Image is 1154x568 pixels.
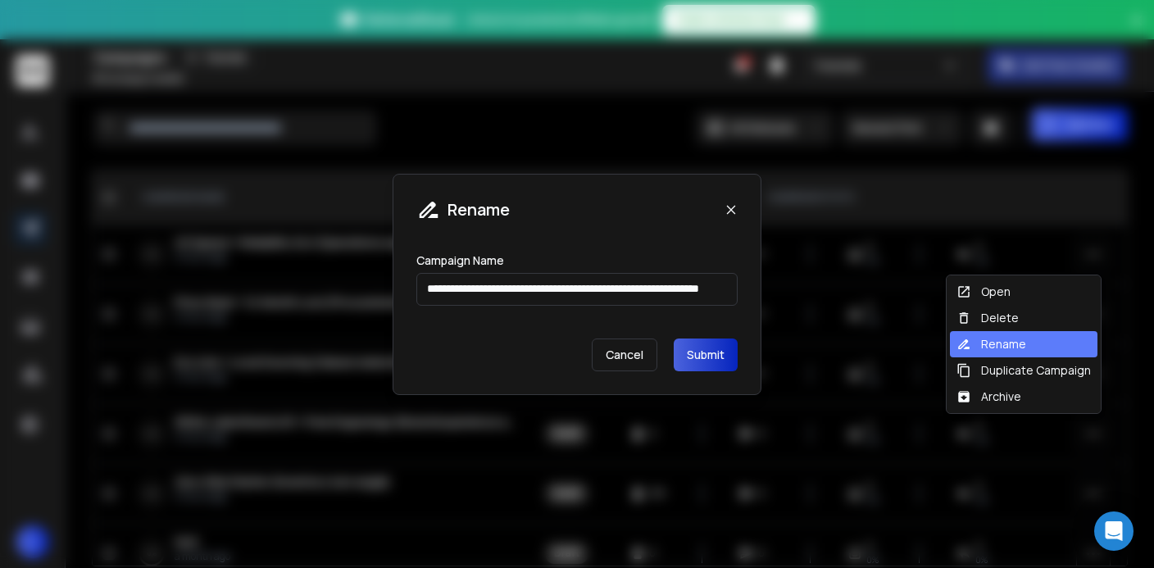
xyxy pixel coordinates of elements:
div: Open [956,284,1011,300]
label: Campaign Name [416,255,504,266]
div: Delete [956,310,1019,326]
div: Open Intercom Messenger [1094,511,1134,551]
h1: Rename [448,198,510,221]
div: Rename [956,336,1026,352]
button: Submit [674,339,738,371]
div: Archive [956,389,1021,405]
div: Duplicate Campaign [956,362,1091,379]
p: Cancel [592,339,657,371]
